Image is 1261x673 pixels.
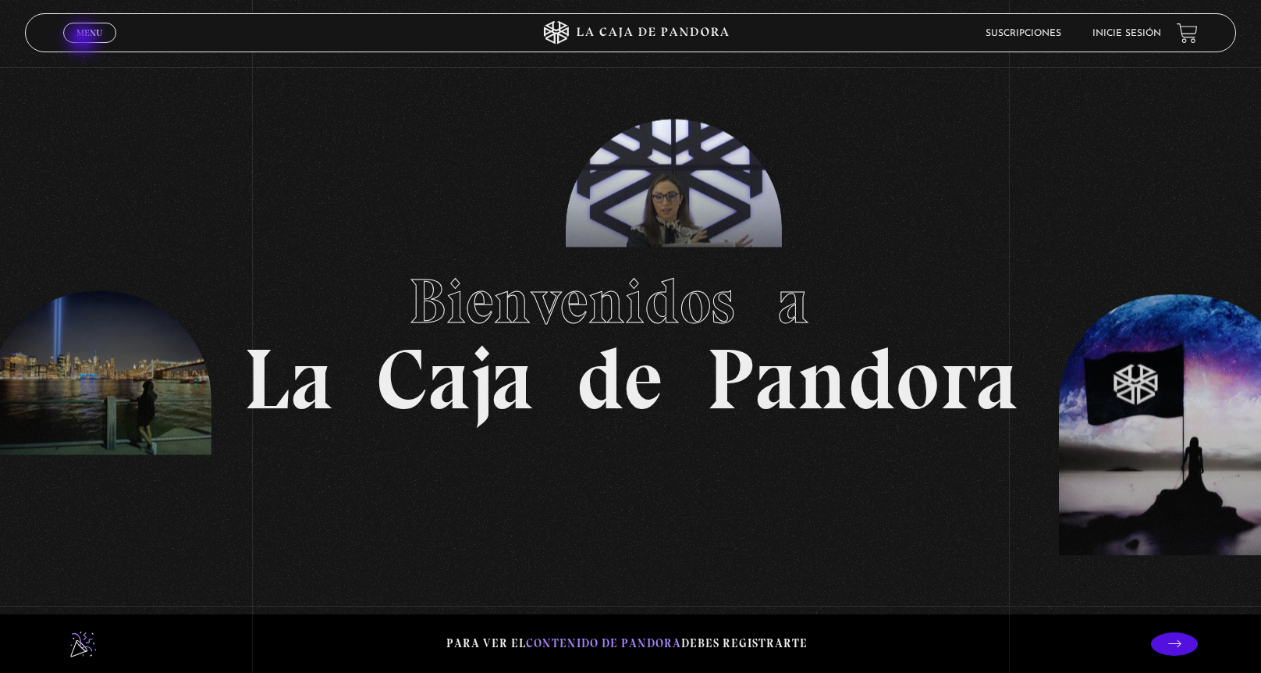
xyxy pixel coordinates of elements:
[526,636,681,650] span: contenido de Pandora
[446,633,808,654] p: Para ver el debes registrarte
[76,28,102,37] span: Menu
[1177,23,1198,44] a: View your shopping cart
[243,251,1018,422] h1: La Caja de Pandora
[986,29,1061,38] a: Suscripciones
[409,264,852,339] span: Bienvenidos a
[72,41,108,52] span: Cerrar
[1092,29,1161,38] a: Inicie sesión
